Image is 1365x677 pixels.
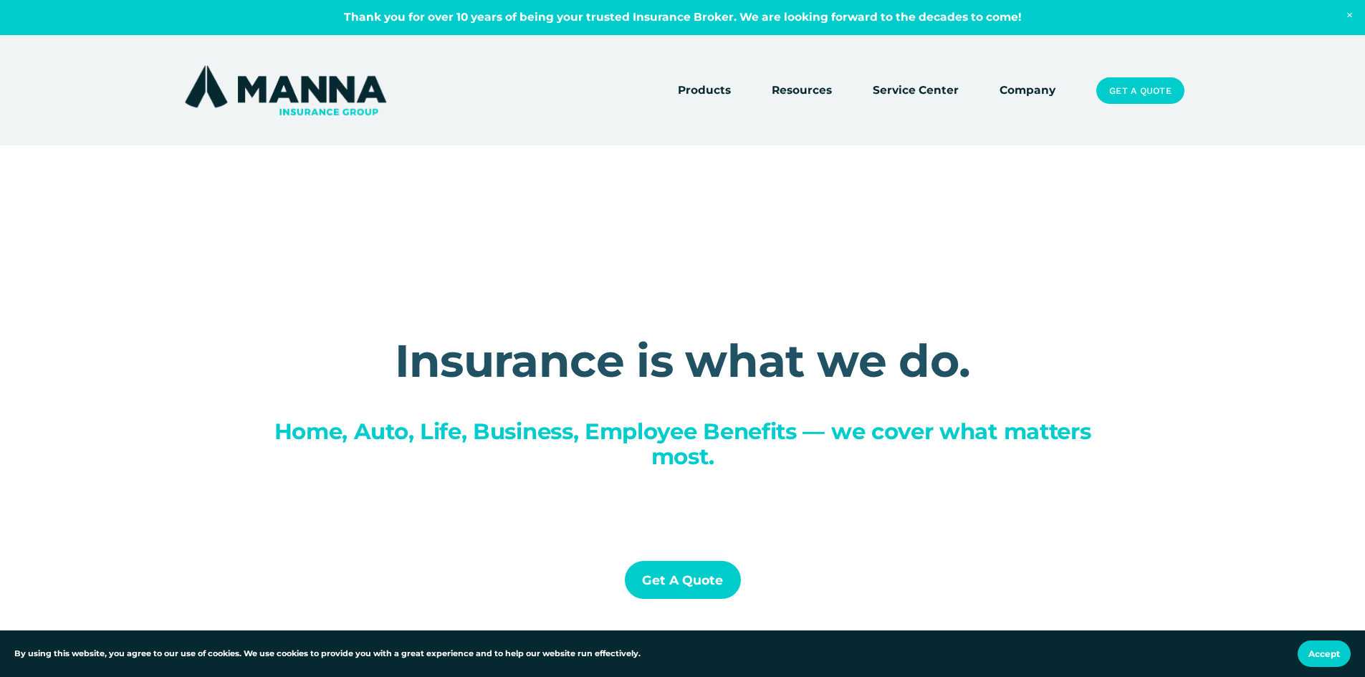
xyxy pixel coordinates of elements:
[678,81,731,101] a: folder dropdown
[873,81,959,101] a: Service Center
[772,82,832,100] span: Resources
[678,82,731,100] span: Products
[1000,81,1055,101] a: Company
[14,648,641,661] p: By using this website, you agree to our use of cookies. We use cookies to provide you with a grea...
[1308,648,1340,659] span: Accept
[625,561,741,599] a: Get a Quote
[181,62,390,118] img: Manna Insurance Group
[274,418,1097,470] span: Home, Auto, Life, Business, Employee Benefits — we cover what matters most.
[1298,640,1351,667] button: Accept
[772,81,832,101] a: folder dropdown
[1096,77,1184,105] a: Get a Quote
[395,333,971,388] strong: Insurance is what we do.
